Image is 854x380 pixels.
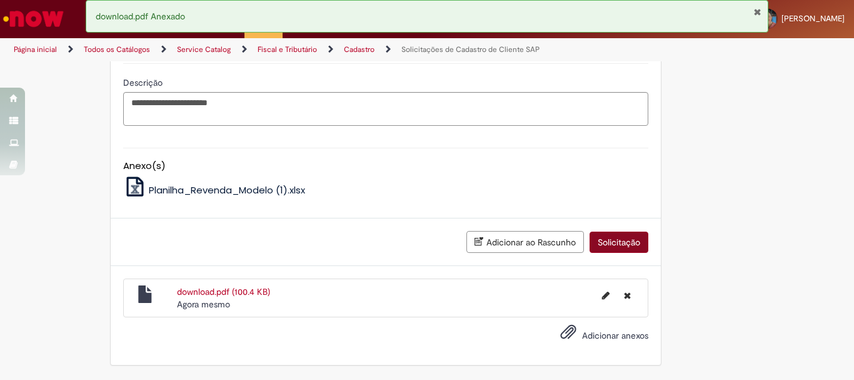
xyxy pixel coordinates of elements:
a: Solicitações de Cadastro de Cliente SAP [401,44,540,54]
textarea: Descrição [123,92,648,126]
a: Página inicial [14,44,57,54]
a: Service Catalog [177,44,231,54]
button: Adicionar ao Rascunho [466,231,584,253]
a: Cadastro [344,44,374,54]
span: Adicionar anexos [582,330,648,341]
img: ServiceNow [1,6,66,31]
a: Todos os Catálogos [84,44,150,54]
button: Adicionar anexos [557,321,580,349]
time: 29/08/2025 16:27:15 [177,299,230,310]
h5: Anexo(s) [123,161,648,172]
span: Descrição [123,77,165,88]
a: Planilha_Revenda_Modelo (1).xlsx [123,183,306,197]
ul: Trilhas de página [9,38,560,61]
a: Fiscal e Tributário [258,44,317,54]
span: Planilha_Revenda_Modelo (1).xlsx [149,183,305,197]
button: Fechar Notificação [753,7,761,17]
a: download.pdf (100.4 KB) [177,286,270,297]
button: Editar nome de arquivo download.pdf [595,285,617,306]
span: download.pdf Anexado [96,11,185,22]
span: [PERSON_NAME] [781,13,845,24]
span: Agora mesmo [177,299,230,310]
button: Excluir download.pdf [616,285,638,306]
button: Solicitação [590,232,648,253]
